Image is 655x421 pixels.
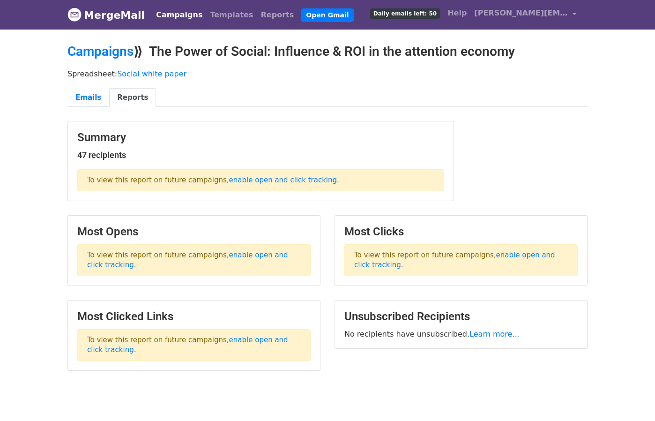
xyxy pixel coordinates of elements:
h3: Summary [77,131,444,144]
a: [PERSON_NAME][EMAIL_ADDRESS][DOMAIN_NAME] [470,4,580,26]
a: Open Gmail [301,8,353,22]
p: To view this report on future campaigns, . [344,244,578,276]
h5: 47 recipients [77,150,444,160]
a: Social white paper [117,69,186,78]
h2: ⟫ The Power of Social: Influence & ROI in the attention economy [67,44,588,60]
span: Daily emails left: 50 [370,8,440,19]
a: enable open and click tracking [354,251,555,269]
a: Help [444,4,470,23]
h3: Most Opens [77,225,311,239]
p: To view this report on future campaigns, . [77,169,444,191]
a: enable open and click tracking [229,176,337,184]
a: Campaigns [152,6,206,24]
a: Reports [257,6,298,24]
a: Reports [109,88,156,107]
a: enable open and click tracking [87,336,288,354]
h3: Most Clicks [344,225,578,239]
a: Campaigns [67,44,134,59]
img: MergeMail logo [67,8,82,22]
span: [PERSON_NAME][EMAIL_ADDRESS][DOMAIN_NAME] [474,8,568,19]
p: No recipients have unsubscribed. [344,329,578,339]
h3: Unsubscribed Recipients [344,310,578,323]
p: Spreadsheet: [67,69,588,79]
a: Emails [67,88,109,107]
a: Templates [206,6,257,24]
a: Daily emails left: 50 [366,4,444,23]
a: Learn more... [469,330,520,338]
p: To view this report on future campaigns, . [77,244,311,276]
p: To view this report on future campaigns, . [77,329,311,361]
a: MergeMail [67,5,145,25]
a: enable open and click tracking [87,251,288,269]
h3: Most Clicked Links [77,310,311,323]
